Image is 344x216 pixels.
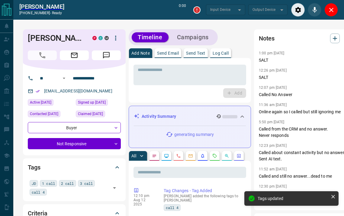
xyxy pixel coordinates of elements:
[92,36,97,40] div: property.ca
[110,184,119,192] button: Open
[213,51,229,55] p: Log Call
[131,51,150,55] p: Add Note
[76,99,121,108] div: Thu Jun 29 2017
[104,36,109,40] div: mrloft.ca
[42,180,55,186] span: 1 call
[28,111,73,119] div: Thu Aug 07 2025
[324,3,338,17] div: Close
[259,103,287,107] p: 11:36 am [DATE]
[259,68,287,73] p: 12:26 pm [DATE]
[19,3,64,10] a: [PERSON_NAME]
[142,113,176,120] p: Activity Summary
[171,32,215,42] button: Campaigns
[61,180,74,186] span: 2 call
[60,50,89,60] span: Email
[131,154,136,158] p: All
[186,51,205,55] p: Send Text
[132,32,169,42] button: Timeline
[259,120,285,124] p: 5:50 pm [DATE]
[134,111,246,122] div: Activity Summary
[200,153,205,158] svg: Listing Alerts
[133,194,155,198] p: 12:10 pm
[259,34,275,43] h2: Notes
[32,180,36,186] span: JD
[30,99,51,105] span: Active [DATE]
[52,11,62,15] span: ready
[259,167,287,171] p: 11:52 am [DATE]
[28,122,121,133] div: Buyer
[212,153,217,158] svg: Requests
[308,3,321,17] div: Mute
[78,111,103,117] span: Claimed [DATE]
[28,33,83,43] h1: [PERSON_NAME]
[30,111,58,117] span: Contacted [DATE]
[28,138,121,149] div: Not Responsive
[36,89,40,93] svg: Email Verified
[152,153,157,158] svg: Notes
[166,205,178,211] span: call 4
[19,10,64,16] p: [PHONE_NUMBER] -
[164,188,244,194] p: Tag Changes - Tag Added
[258,196,328,201] div: Tags updated
[259,85,287,90] p: 12:07 pm [DATE]
[60,75,68,82] button: Open
[133,198,155,206] p: Aug 12 2025
[236,153,241,158] svg: Agent Actions
[164,194,244,202] p: [PERSON_NAME] added the following tags to [PERSON_NAME]
[164,153,169,158] svg: Lead Browsing Activity
[92,50,121,60] span: Message
[291,3,305,17] div: Audio Settings
[224,153,229,158] svg: Opportunities
[179,3,186,17] p: 0:00
[174,131,214,138] p: generating summary
[28,160,121,175] div: Tags
[44,89,112,93] a: [EMAIL_ADDRESS][DOMAIN_NAME]
[188,153,193,158] svg: Emails
[98,36,103,40] div: condos.ca
[78,99,106,105] span: Signed up [DATE]
[28,50,57,60] span: Call
[80,180,93,186] span: 3 call
[259,184,287,189] p: 12:30 pm [DATE]
[176,153,181,158] svg: Calls
[259,51,285,55] p: 1:00 pm [DATE]
[32,189,45,195] span: call 4
[28,163,40,172] h2: Tags
[157,51,179,55] p: Send Email
[76,111,121,119] div: Mon Jun 09 2025
[259,143,287,148] p: 12:23 pm [DATE]
[28,99,73,108] div: Sat Aug 09 2025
